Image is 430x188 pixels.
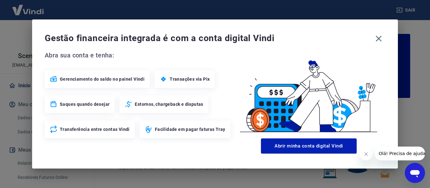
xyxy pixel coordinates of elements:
[60,126,130,132] span: Transferência entre contas Vindi
[4,4,53,9] span: Olá! Precisa de ajuda?
[405,163,425,183] iframe: Botão para abrir a janela de mensagens
[45,50,232,60] span: Abra sua conta e tenha:
[60,101,110,107] span: Saques quando desejar
[360,148,372,160] iframe: Fechar mensagem
[60,76,144,82] span: Gerenciamento do saldo no painel Vindi
[135,101,203,107] span: Estornos, chargeback e disputas
[232,50,385,136] img: Good Billing
[375,147,425,160] iframe: Mensagem da empresa
[45,32,372,45] span: Gestão financeira integrada é com a conta digital Vindi
[170,76,210,82] span: Transações via Pix
[155,126,225,132] span: Facilidade em pagar faturas Tray
[261,138,357,153] button: Abrir minha conta digital Vindi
